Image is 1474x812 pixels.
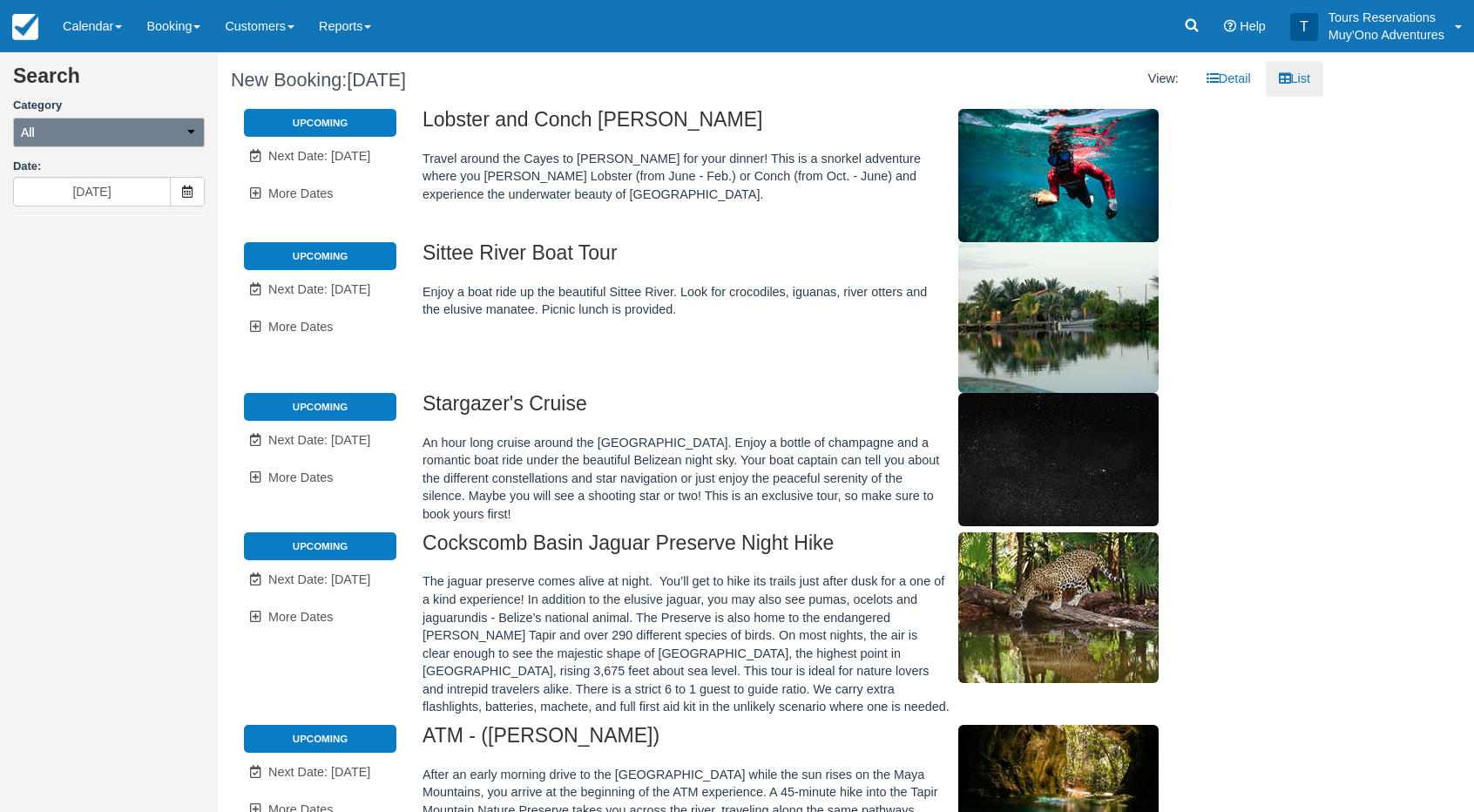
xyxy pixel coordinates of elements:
[1329,9,1444,26] p: Tours Reservations
[423,572,1206,716] p: The jaguar preserve comes alive at night. You’ll get to hike its trails just after dusk for a one...
[244,532,396,560] li: Upcoming
[1224,20,1236,32] i: Help
[244,754,396,790] a: Next Date: [DATE]
[423,434,1206,524] p: An hour long cruise around the [GEOGRAPHIC_DATA]. Enjoy a bottle of champagne and a romantic boat...
[958,393,1159,526] img: M308-1
[423,150,1206,204] p: Travel around the Cayes to [PERSON_NAME] for your dinner! This is a snorkel adventure where you [...
[244,725,396,753] li: Upcoming
[1329,26,1444,44] p: Muy'Ono Adventures
[13,159,205,175] label: Date:
[268,610,333,624] span: More Dates
[244,423,396,458] a: Next Date: [DATE]
[347,69,406,91] span: [DATE]
[423,283,1206,319] p: Enjoy a boat ride up the beautiful Sittee River. Look for crocodiles, iguanas, river otters and t...
[268,765,370,779] span: Next Date: [DATE]
[423,393,1206,425] h2: Stargazer's Cruise
[21,124,35,141] span: All
[423,109,1206,141] h2: Lobster and Conch [PERSON_NAME]
[13,118,205,147] button: All
[268,572,370,586] span: Next Date: [DATE]
[13,98,205,114] label: Category
[423,242,1206,274] h2: Sittee River Boat Tour
[958,532,1159,683] img: M104-1
[1290,13,1318,41] div: T
[1266,61,1323,97] a: List
[231,70,758,91] h1: New Booking:
[1135,61,1192,97] li: View:
[244,109,396,137] li: Upcoming
[268,149,370,163] span: Next Date: [DATE]
[958,242,1159,393] img: M307-1
[423,532,1206,565] h2: Cockscomb Basin Jaguar Preserve Night Hike
[958,109,1159,242] img: M306-1
[1193,61,1264,97] a: Detail
[244,139,396,174] a: Next Date: [DATE]
[244,242,396,270] li: Upcoming
[244,272,396,308] a: Next Date: [DATE]
[268,433,370,447] span: Next Date: [DATE]
[268,320,333,334] span: More Dates
[13,65,205,98] h2: Search
[244,393,396,421] li: Upcoming
[268,186,333,200] span: More Dates
[268,282,370,296] span: Next Date: [DATE]
[244,562,396,598] a: Next Date: [DATE]
[423,725,1206,757] h2: ATM - ([PERSON_NAME])
[1240,19,1266,33] span: Help
[268,470,333,484] span: More Dates
[12,14,38,40] img: checkfront-main-nav-mini-logo.png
